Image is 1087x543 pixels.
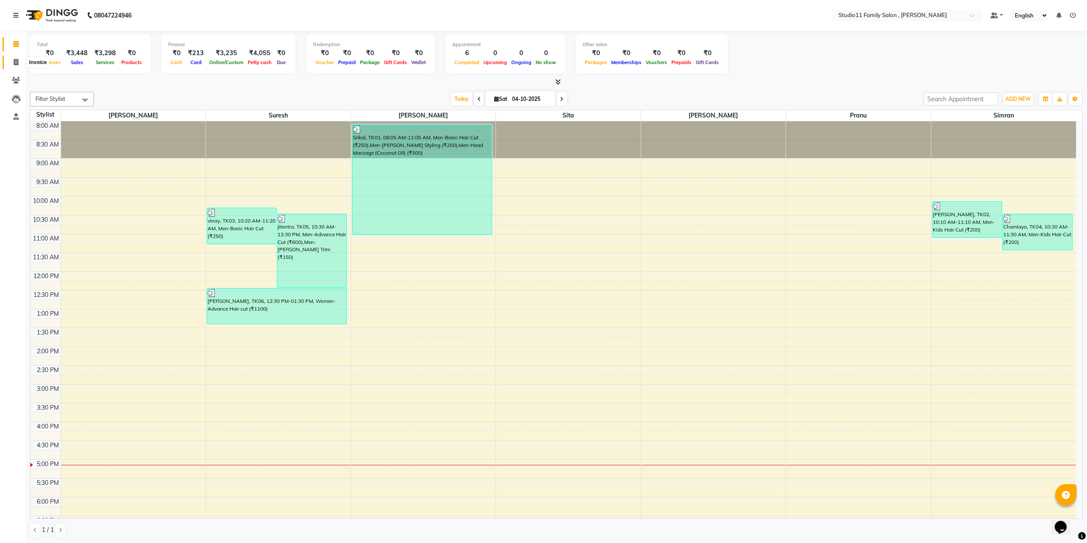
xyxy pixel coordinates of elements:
[277,214,346,287] div: jitentra, TK05, 10:30 AM-12:30 PM, Men-Advance Hair Cut (₹600),Men-[PERSON_NAME] Trim (₹150)
[207,48,246,58] div: ₹3,235
[351,110,496,121] span: [PERSON_NAME]
[31,234,61,243] div: 11:00 AM
[644,48,669,58] div: ₹0
[932,202,1002,238] div: [PERSON_NAME], TK02, 10:10 AM-11:10 AM, Men-Kids Hair Cut (₹200)
[246,48,274,58] div: ₹4,055
[451,92,472,106] span: Today
[206,110,351,121] span: Suresh
[609,59,644,65] span: Memberships
[119,48,144,58] div: ₹0
[1051,509,1078,534] iframe: chat widget
[452,41,558,48] div: Appointment
[27,57,49,68] div: Invoice
[609,48,644,58] div: ₹0
[583,48,609,58] div: ₹0
[382,59,409,65] span: Gift Cards
[931,110,1076,121] span: Simran
[641,110,786,121] span: [PERSON_NAME]
[583,59,609,65] span: Packages
[35,516,61,525] div: 6:30 PM
[91,48,119,58] div: ₹3,298
[533,59,558,65] span: No show
[207,59,246,65] span: Online/Custom
[644,59,669,65] span: Vouchers
[452,48,481,58] div: 6
[1002,214,1072,250] div: Chamiaya, TK04, 10:30 AM-11:30 AM, Men-Kids Hair Cut (₹200)
[358,59,382,65] span: Package
[35,478,61,487] div: 5:30 PM
[168,48,185,58] div: ₹0
[61,110,206,121] span: [PERSON_NAME]
[452,59,481,65] span: Completed
[63,48,91,58] div: ₹3,448
[669,59,694,65] span: Prepaids
[336,48,358,58] div: ₹0
[207,208,276,244] div: vinay, TK03, 10:20 AM-11:20 AM, Men-Basic Hair Cut (₹250)
[94,59,117,65] span: Services
[275,59,288,65] span: Due
[35,95,65,102] span: Filter Stylist
[35,140,61,149] div: 8:30 AM
[358,48,382,58] div: ₹0
[32,291,61,299] div: 12:30 PM
[185,48,207,58] div: ₹213
[583,41,721,48] div: Other sales
[409,59,428,65] span: Wallet
[336,59,358,65] span: Prepaid
[313,59,336,65] span: Voucher
[533,48,558,58] div: 0
[35,385,61,393] div: 3:00 PM
[1005,96,1031,102] span: ADD NEW
[35,460,61,469] div: 5:00 PM
[37,41,144,48] div: Total
[119,59,144,65] span: Products
[923,92,998,106] input: Search Appointment
[31,197,61,205] div: 10:00 AM
[786,110,931,121] span: Pranu
[492,96,510,102] span: Sat
[274,48,289,58] div: ₹0
[31,215,61,224] div: 10:30 AM
[694,48,721,58] div: ₹0
[509,48,533,58] div: 0
[35,497,61,506] div: 6:00 PM
[94,3,132,27] b: 08047224946
[313,48,336,58] div: ₹0
[35,309,61,318] div: 1:00 PM
[35,441,61,450] div: 4:30 PM
[35,422,61,431] div: 4:00 PM
[42,525,54,534] span: 1 / 1
[188,59,204,65] span: Card
[481,59,509,65] span: Upcoming
[313,41,428,48] div: Redemption
[510,93,552,106] input: 2025-10-04
[509,59,533,65] span: Ongoing
[246,59,274,65] span: Petty cash
[30,110,61,119] div: Stylist
[168,41,289,48] div: Finance
[22,3,80,27] img: logo
[409,48,428,58] div: ₹0
[694,59,721,65] span: Gift Cards
[496,110,641,121] span: Sita
[207,288,346,324] div: [PERSON_NAME], TK06, 12:30 PM-01:30 PM, Women-Advance Hair cut (₹1100)
[168,59,185,65] span: Cash
[382,48,409,58] div: ₹0
[35,347,61,356] div: 2:00 PM
[35,178,61,187] div: 9:30 AM
[69,59,85,65] span: Sales
[669,48,694,58] div: ₹0
[31,253,61,262] div: 11:30 AM
[352,125,492,235] div: Srikal, TK01, 08:05 AM-11:05 AM, Men-Basic Hair Cut (₹250),Men-[PERSON_NAME] Styling (₹250),Men-H...
[37,48,63,58] div: ₹0
[35,328,61,337] div: 1:30 PM
[35,121,61,130] div: 8:00 AM
[35,403,61,412] div: 3:30 PM
[481,48,509,58] div: 0
[35,366,61,375] div: 2:30 PM
[1003,93,1033,105] button: ADD NEW
[35,159,61,168] div: 9:00 AM
[32,272,61,281] div: 12:00 PM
